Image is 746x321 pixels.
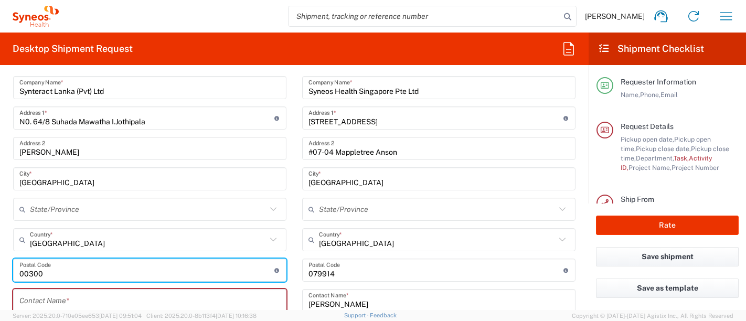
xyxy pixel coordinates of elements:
span: Pickup close date, [636,145,691,153]
span: Server: 2025.20.0-710e05ee653 [13,313,142,319]
span: Department, [636,154,674,162]
span: Project Number [672,164,719,172]
a: Support [344,312,370,318]
button: Rate [596,216,739,235]
button: Save shipment [596,247,739,266]
h2: Desktop Shipment Request [13,42,133,55]
button: Save as template [596,279,739,298]
span: Pickup open date, [621,135,674,143]
span: [DATE] 10:16:38 [216,313,257,319]
span: Email [660,91,678,99]
h2: Shipment Checklist [598,42,704,55]
input: Shipment, tracking or reference number [289,6,560,26]
span: Phone, [640,91,660,99]
span: Task, [674,154,689,162]
span: Copyright © [DATE]-[DATE] Agistix Inc., All Rights Reserved [572,311,733,320]
span: Request Details [621,122,674,131]
span: Client: 2025.20.0-8b113f4 [146,313,257,319]
span: Ship From [621,195,654,204]
span: [DATE] 09:51:04 [99,313,142,319]
span: Name, [621,91,640,99]
a: Feedback [370,312,397,318]
span: Requester Information [621,78,696,86]
span: [PERSON_NAME] [585,12,645,21]
span: Project Name, [628,164,672,172]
